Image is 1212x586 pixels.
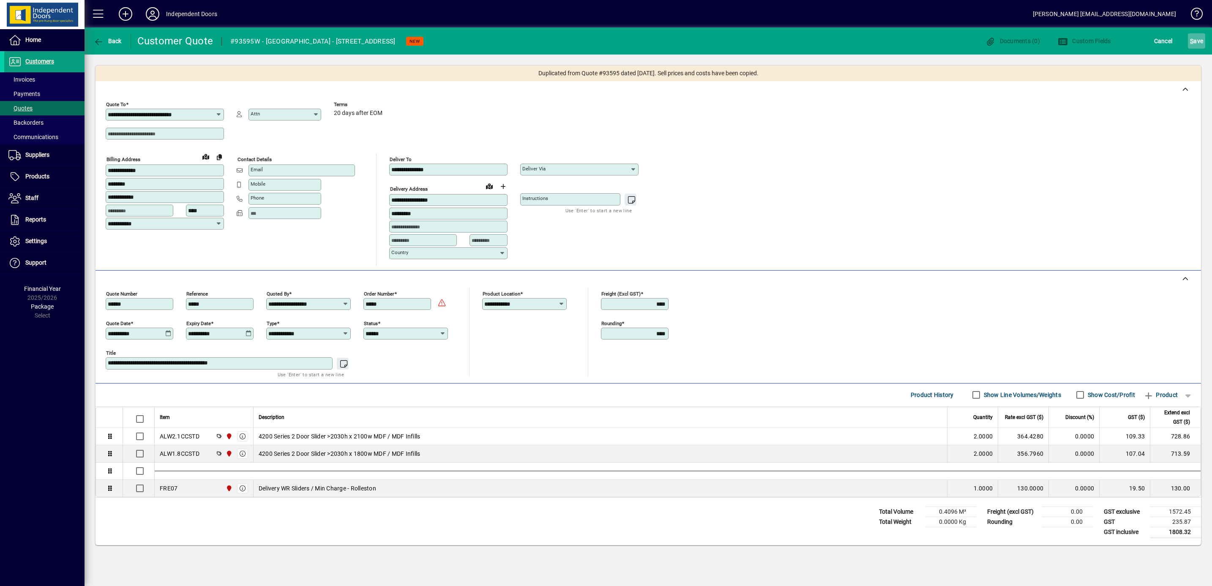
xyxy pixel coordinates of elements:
mat-label: Quote date [106,320,131,326]
a: View on map [199,150,213,163]
mat-hint: Use 'Enter' to start a new line [278,370,344,379]
button: Cancel [1152,33,1175,49]
span: Financial Year [24,285,61,292]
mat-label: Title [106,350,116,356]
span: Christchurch [224,432,233,441]
td: 0.0000 [1048,445,1099,463]
a: Knowledge Base [1185,2,1201,29]
mat-label: Product location [483,290,520,296]
mat-label: Freight (excl GST) [601,290,641,296]
a: Home [4,30,85,51]
span: Quantity [973,413,993,422]
div: 364.4280 [1003,432,1043,441]
mat-label: Phone [251,195,264,201]
mat-label: Reference [186,290,208,296]
a: Communications [4,130,85,144]
span: Support [25,259,46,266]
span: Product [1144,388,1178,402]
td: GST inclusive [1100,527,1150,537]
td: 109.33 [1099,428,1150,445]
span: Suppliers [25,151,49,158]
span: Duplicated from Quote #93595 dated [DATE]. Sell prices and costs have been copied. [538,69,759,78]
a: Reports [4,209,85,230]
span: Package [31,303,54,310]
mat-label: Country [391,249,408,255]
button: Product History [907,387,957,403]
button: Back [91,33,124,49]
span: Extend excl GST ($) [1155,408,1190,427]
span: Christchurch [224,449,233,458]
mat-label: Expiry date [186,320,211,326]
a: Invoices [4,72,85,87]
td: Freight (excl GST) [983,507,1042,517]
td: 0.00 [1042,507,1093,517]
div: Customer Quote [137,34,213,48]
span: Delivery WR Sliders / Min Charge - Rolleston [259,484,376,493]
td: 713.59 [1150,445,1201,463]
td: 235.87 [1150,517,1201,527]
span: ave [1190,34,1203,48]
span: 2.0000 [974,432,993,441]
span: Backorders [8,119,44,126]
span: Christchurch [224,484,233,493]
span: Documents (0) [985,38,1040,44]
span: Settings [25,238,47,244]
app-page-header-button: Back [85,33,131,49]
button: Save [1188,33,1205,49]
a: Backorders [4,115,85,130]
td: 1572.45 [1150,507,1201,517]
span: Quotes [8,105,33,112]
span: Reports [25,216,46,223]
span: Payments [8,90,40,97]
a: Quotes [4,101,85,115]
td: Total Weight [875,517,925,527]
mat-label: Email [251,167,263,173]
div: ALW2.1CCSTD [160,432,199,441]
div: ALW1.8CCSTD [160,449,199,458]
mat-label: Deliver via [522,166,546,172]
td: 0.0000 [1048,428,1099,445]
mat-label: Quoted by [267,290,289,296]
td: 728.86 [1150,428,1201,445]
mat-label: Mobile [251,181,265,187]
td: 0.00 [1042,517,1093,527]
span: Products [25,173,49,180]
div: 356.7960 [1003,449,1043,458]
span: Terms [334,102,385,107]
mat-label: Rounding [601,320,622,326]
a: View on map [483,179,496,193]
span: Back [93,38,122,44]
span: Description [259,413,284,422]
td: 0.0000 Kg [925,517,976,527]
mat-label: Quote To [106,101,126,107]
div: 130.0000 [1003,484,1043,493]
div: Independent Doors [166,7,217,21]
span: Item [160,413,170,422]
mat-label: Order number [364,290,394,296]
span: 1.0000 [974,484,993,493]
td: Rounding [983,517,1042,527]
button: Choose address [496,180,510,193]
button: Profile [139,6,166,22]
button: Product [1139,387,1182,403]
span: Cancel [1154,34,1173,48]
span: Customers [25,58,54,65]
span: 4200 Series 2 Door Slider >2030h x 1800w MDF / MDF Infills [259,449,420,458]
button: Documents (0) [983,33,1042,49]
span: Rate excl GST ($) [1005,413,1043,422]
mat-label: Attn [251,111,260,117]
td: GST [1100,517,1150,527]
mat-label: Deliver To [390,156,412,162]
span: 2.0000 [974,449,993,458]
mat-label: Type [267,320,277,326]
a: Products [4,166,85,187]
a: Payments [4,87,85,101]
span: Home [25,36,41,43]
span: NEW [409,38,420,44]
div: #93595W - [GEOGRAPHIC_DATA] - [STREET_ADDRESS] [230,35,396,48]
td: Total Volume [875,507,925,517]
a: Staff [4,188,85,209]
td: 0.0000 [1048,480,1099,497]
a: Settings [4,231,85,252]
a: Support [4,252,85,274]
